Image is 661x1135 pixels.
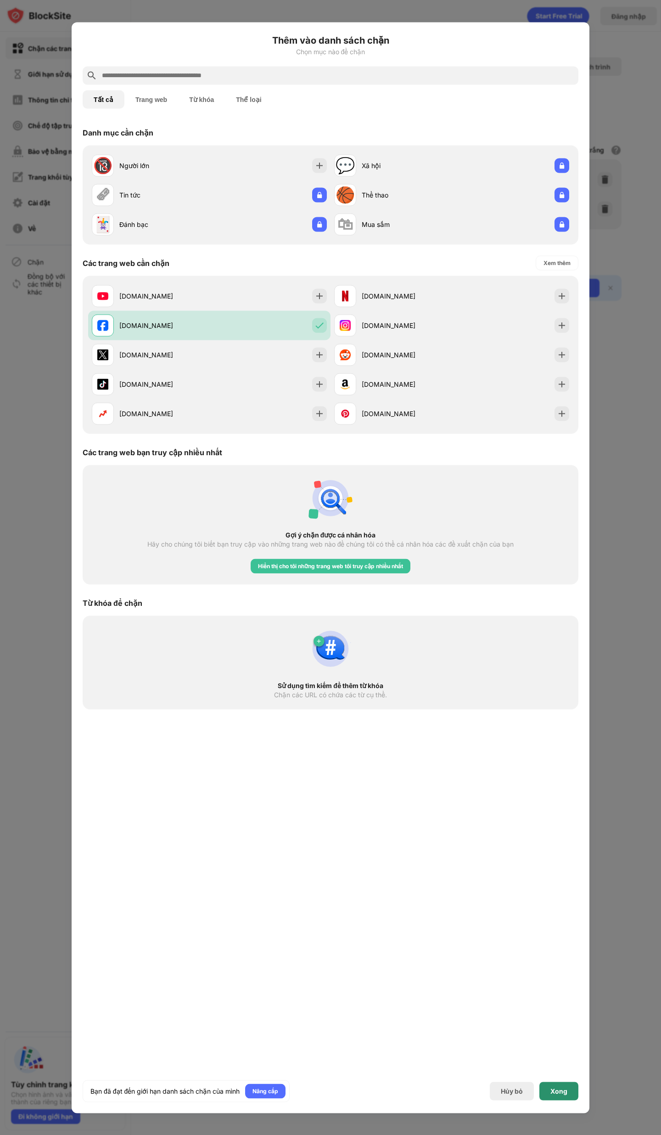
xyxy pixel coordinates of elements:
font: 🛍 [337,215,353,233]
button: Tất cả [83,90,124,108]
button: Thể loại [225,90,272,108]
img: favicons [97,290,108,301]
font: [DOMAIN_NAME] [119,322,173,329]
font: 🔞 [93,156,112,175]
font: Các trang web cần chặn [83,258,169,267]
img: personal-suggestions.svg [308,476,353,520]
img: favicons [340,408,351,419]
img: search.svg [86,70,97,81]
font: Hiển thị cho tôi những trang web tôi truy cập nhiều nhất [258,562,403,569]
img: favicons [340,320,351,331]
font: Xã hội [362,162,381,169]
img: favicons [97,349,108,360]
img: favicons [97,320,108,331]
font: Đánh bạc [119,220,148,228]
font: Chặn các URL có chứa các từ cụ thể. [274,690,387,698]
font: Sử dụng tìm kiếm để thêm từ khóa [278,681,383,689]
font: 🏀 [336,185,355,204]
font: [DOMAIN_NAME] [119,410,173,418]
font: [DOMAIN_NAME] [362,380,415,388]
font: 🃏 [93,215,112,233]
font: [DOMAIN_NAME] [119,292,173,300]
img: block-by-keyword.svg [308,627,353,671]
img: favicons [340,378,351,390]
font: [DOMAIN_NAME] [362,410,415,418]
font: Chọn mục nào để chặn [296,47,365,55]
img: favicons [340,349,351,360]
font: [DOMAIN_NAME] [119,380,173,388]
font: [DOMAIN_NAME] [119,351,173,359]
font: Xong [550,1087,567,1095]
font: Thể thao [362,191,388,199]
img: favicons [97,378,108,390]
button: Từ khóa [178,90,225,108]
font: Tin tức [119,191,140,199]
font: Gợi ý chặn được cá nhân hóa [286,531,376,538]
img: favicons [97,408,108,419]
font: [DOMAIN_NAME] [362,292,415,300]
font: Thể loại [236,96,261,103]
img: favicons [340,290,351,301]
font: Hãy cho chúng tôi biết bạn truy cập vào những trang web nào để chúng tôi có thể cá nhân hóa các đ... [147,540,514,548]
font: Nâng cấp [252,1087,278,1094]
font: Người lớn [119,162,149,169]
font: Xem thêm [543,259,571,266]
font: Bạn đã đạt đến giới hạn danh sách chặn của mình [90,1087,240,1095]
font: Trang web [135,96,167,103]
font: Các trang web bạn truy cập nhiều nhất [83,447,222,457]
font: Hủy bỏ [501,1087,523,1095]
button: Trang web [124,90,178,108]
font: Từ khóa để chặn [83,598,142,607]
font: Mua sắm [362,220,390,228]
font: [DOMAIN_NAME] [362,351,415,359]
font: 🗞 [95,185,111,204]
font: Thêm vào danh sách chặn [272,34,389,45]
font: Từ khóa [189,96,214,103]
font: 💬 [336,156,355,175]
font: [DOMAIN_NAME] [362,322,415,329]
font: Danh mục cần chặn [83,128,153,137]
font: Tất cả [94,96,113,103]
